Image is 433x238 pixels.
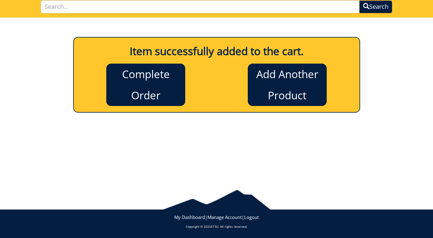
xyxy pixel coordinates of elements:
[174,214,205,220] a: My Dashboard
[244,214,259,220] a: Logout
[106,64,185,106] a: Complete Order
[41,0,360,13] input: Search...
[130,44,304,58] b: Item successfully added to the cart.
[207,214,242,220] a: Manage Account
[359,0,392,13] button: Search
[248,64,327,106] a: Add Another Product
[211,224,218,229] a: ETSU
